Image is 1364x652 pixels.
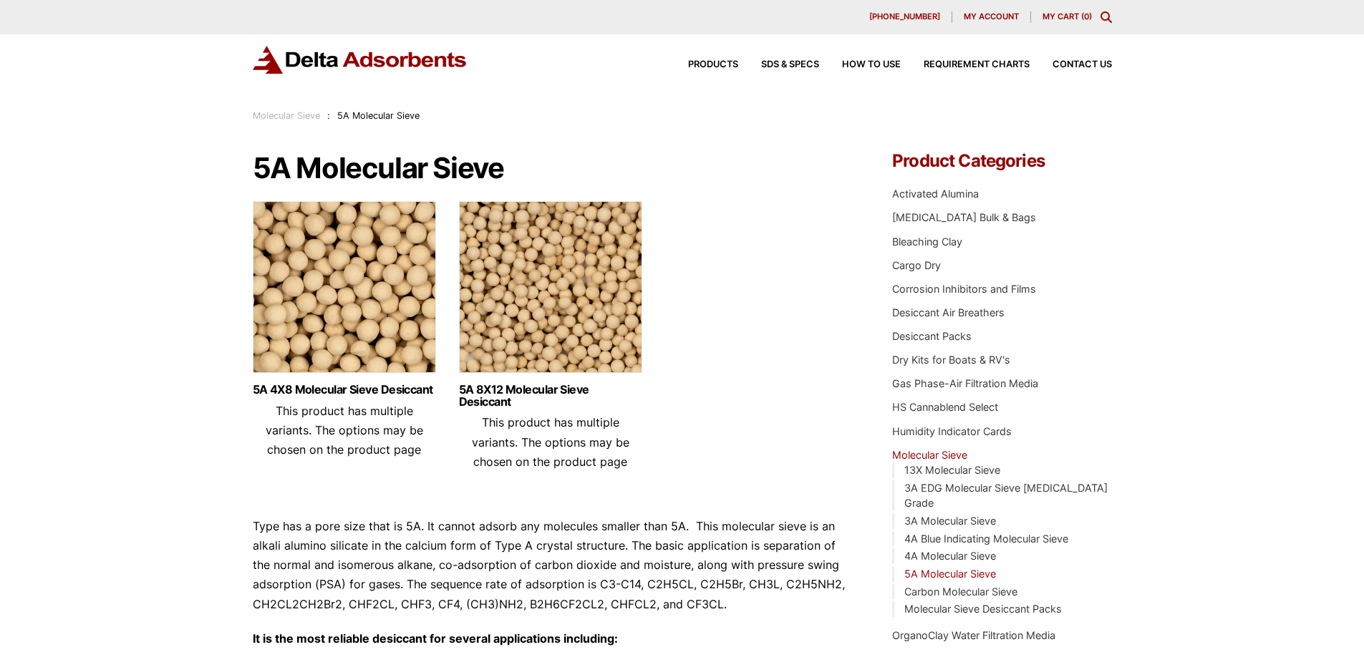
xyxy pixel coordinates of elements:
a: Desiccant Packs [892,330,972,342]
a: SDS & SPECS [738,60,819,69]
a: Carbon Molecular Sieve [904,585,1017,598]
a: Dry Kits for Boats & RV's [892,354,1010,366]
span: This product has multiple variants. The options may be chosen on the product page [472,415,629,468]
span: : [327,110,330,121]
a: HS Cannablend Select [892,401,998,413]
a: 5A Molecular Sieve [904,568,996,580]
span: SDS & SPECS [761,60,819,69]
a: Molecular Sieve [892,449,967,461]
p: Type has a pore size that is 5A. It cannot adsorb any molecules smaller than 5A. This molecular s... [253,517,850,614]
a: Desiccant Air Breathers [892,306,1005,318]
a: Molecular Sieve [253,110,320,121]
h1: 5A Molecular Sieve [253,152,850,184]
a: My Cart (0) [1043,11,1092,21]
span: [PHONE_NUMBER] [869,13,940,21]
span: My account [964,13,1019,21]
a: Bleaching Clay [892,235,962,248]
span: How to Use [842,60,901,69]
a: [PHONE_NUMBER] [858,11,952,23]
strong: It is the most reliable desiccant for several applications including: [253,631,618,646]
a: Corrosion Inhibitors and Films [892,283,1036,295]
a: How to Use [819,60,901,69]
a: 4A Molecular Sieve [904,550,996,562]
img: Delta Adsorbents [253,46,468,74]
a: Products [665,60,738,69]
a: Contact Us [1030,60,1112,69]
a: My account [952,11,1031,23]
span: Requirement Charts [924,60,1030,69]
a: Molecular Sieve Desiccant Packs [904,603,1062,615]
span: Products [688,60,738,69]
a: 5A 4X8 Molecular Sieve Desiccant [253,384,436,396]
a: 4A Blue Indicating Molecular Sieve [904,532,1068,545]
span: Contact Us [1053,60,1112,69]
span: This product has multiple variants. The options may be chosen on the product page [266,404,423,457]
a: [MEDICAL_DATA] Bulk & Bags [892,211,1036,223]
a: OrganoClay Water Filtration Media [892,629,1055,641]
a: 5A 8X12 Molecular Sieve Desiccant [459,384,642,408]
span: 0 [1084,11,1089,21]
a: Humidity Indicator Cards [892,425,1012,437]
div: Toggle Modal Content [1101,11,1112,23]
a: Gas Phase-Air Filtration Media [892,377,1038,389]
a: 3A Molecular Sieve [904,515,996,527]
a: 13X Molecular Sieve [904,464,1000,476]
a: Requirement Charts [901,60,1030,69]
span: 5A Molecular Sieve [337,110,420,121]
a: 3A EDG Molecular Sieve [MEDICAL_DATA] Grade [904,482,1108,510]
a: Activated Alumina [892,188,979,200]
a: Cargo Dry [892,259,941,271]
h4: Product Categories [892,152,1111,170]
